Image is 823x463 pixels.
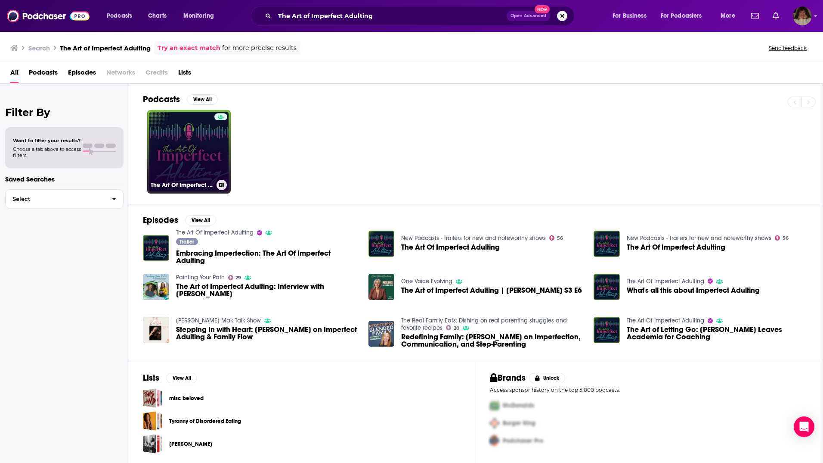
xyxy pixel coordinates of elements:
[557,236,563,240] span: 56
[401,287,582,294] span: The Art of Imperfect Adulting | [PERSON_NAME] S3 E6
[721,10,735,22] span: More
[401,278,452,285] a: One Voice Evolving
[106,66,135,83] span: Networks
[169,394,204,403] a: misc beloved
[6,196,105,202] span: Select
[368,274,395,300] img: The Art of Imperfect Adulting | Amy Stone S3 E6
[627,235,771,242] a: New Podcasts - trailers for new and noteworthy shows
[793,6,812,25] button: Show profile menu
[29,66,58,83] a: Podcasts
[486,414,503,432] img: Second Pro Logo
[187,94,218,105] button: View All
[454,326,459,330] span: 20
[793,6,812,25] img: User Profile
[503,402,534,409] span: McDonalds
[368,231,395,257] img: The Art Of Imperfect Adulting
[511,14,546,18] span: Open Advanced
[661,10,702,22] span: For Podcasters
[148,10,167,22] span: Charts
[794,416,814,437] div: Open Intercom Messenger
[401,235,546,242] a: New Podcasts - trailers for new and noteworthy shows
[176,326,358,341] a: Stepping In with Heart: Amy Stone on Imperfect Adulting & Family Flow
[594,317,620,343] img: The Art of Letting Go: Mallory Kiersten Leaves Academia for Coaching
[503,419,535,427] span: Burger King
[143,215,178,225] h2: Episodes
[179,239,194,244] span: Trailer
[228,275,241,280] a: 29
[490,372,526,383] h2: Brands
[259,6,583,26] div: Search podcasts, credits, & more...
[655,9,715,23] button: open menu
[143,235,169,261] img: Embracing Imperfection: The Art Of Imperfect Adulting
[143,411,162,431] a: Tyranny of Disordered Eating
[5,106,124,119] h2: Filter By
[143,274,169,300] img: The Art of Imperfect Adulting: Interview with Amy Stone
[158,43,220,53] a: Try an exact match
[142,9,172,23] a: Charts
[368,321,395,347] img: Redefining Family: Amy Stone on Imperfection, Communication, and Step-Parenting
[176,326,358,341] span: Stepping In with Heart: [PERSON_NAME] on Imperfect Adulting & Family Flow
[275,9,507,23] input: Search podcasts, credits, & more...
[535,5,550,13] span: New
[401,333,583,348] span: Redefining Family: [PERSON_NAME] on Imperfection, Communication, and Step-Parenting
[68,66,96,83] a: Episodes
[151,181,213,189] h3: The Art Of Imperfect Adulting
[446,325,459,330] a: 20
[143,388,162,408] span: misc beloved
[594,274,620,300] a: What's all this about Imperfect Adulting
[401,333,583,348] a: Redefining Family: Amy Stone on Imperfection, Communication, and Step-Parenting
[143,94,218,105] a: PodcastsView All
[166,373,197,383] button: View All
[107,10,132,22] span: Podcasts
[176,229,254,236] a: The Art Of Imperfect Adulting
[176,274,225,281] a: Painting Your Path
[766,44,809,52] button: Send feedback
[627,244,725,251] span: The Art Of Imperfect Adulting
[627,278,704,285] a: The Art Of Imperfect Adulting
[13,146,81,158] span: Choose a tab above to access filters.
[529,373,566,383] button: Unlock
[793,6,812,25] span: Logged in as angelport
[28,44,50,52] h3: Search
[183,10,214,22] span: Monitoring
[10,66,19,83] a: All
[748,9,762,23] a: Show notifications dropdown
[143,94,180,105] h2: Podcasts
[769,9,783,23] a: Show notifications dropdown
[147,110,231,194] a: The Art Of Imperfect Adulting
[549,235,563,241] a: 56
[13,138,81,144] span: Want to filter your results?
[176,250,358,264] a: Embracing Imperfection: The Art Of Imperfect Adulting
[143,317,169,343] a: Stepping In with Heart: Amy Stone on Imperfect Adulting & Family Flow
[145,66,168,83] span: Credits
[715,9,746,23] button: open menu
[178,66,191,83] a: Lists
[143,215,216,225] a: EpisodesView All
[222,43,297,53] span: for more precise results
[7,8,90,24] img: Podchaser - Follow, Share and Rate Podcasts
[490,387,809,393] p: Access sponsor history on the top 5,000 podcasts.
[169,439,212,449] a: [PERSON_NAME]
[401,244,500,251] span: The Art Of Imperfect Adulting
[5,189,124,209] button: Select
[177,9,225,23] button: open menu
[176,283,358,297] span: The Art of Imperfect Adulting: Interview with [PERSON_NAME]
[143,434,162,454] a: Donna Murch
[783,236,789,240] span: 56
[60,44,151,52] h3: The Art of Imperfect Adulting
[507,11,550,21] button: Open AdvancedNew
[627,317,704,324] a: The Art Of Imperfect Adulting
[627,287,760,294] a: What's all this about Imperfect Adulting
[169,416,241,426] a: Tyranny of Disordered Eating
